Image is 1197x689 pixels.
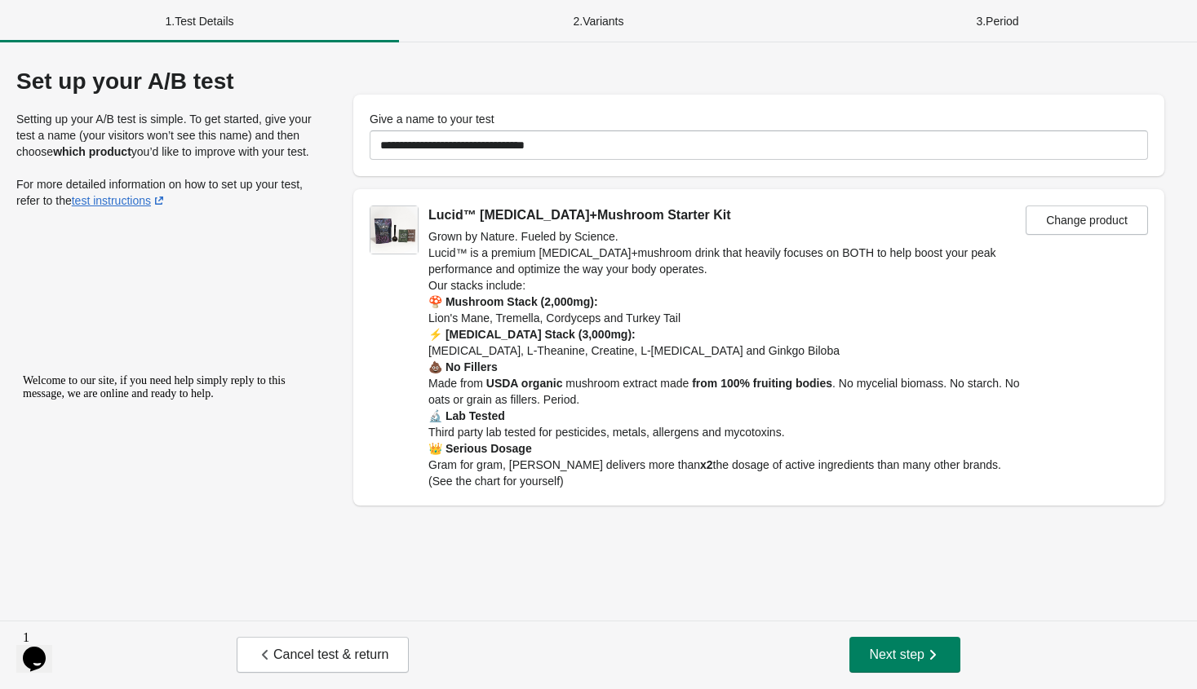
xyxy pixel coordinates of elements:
button: Cancel test & return [237,637,409,673]
strong: x2 [700,458,713,471]
p: Lucid™ is a premium [MEDICAL_DATA]+mushroom drink that heavily focuses on BOTH to help boost your... [428,245,1026,277]
strong: which product [53,145,131,158]
strong: ⚡ [MEDICAL_DATA] Stack (3,000mg): [428,328,636,341]
button: Change product [1026,205,1148,235]
span: Next step [869,647,941,663]
p: Third party lab tested for pesticides, metals, allergens and mycotoxins. [428,408,1026,440]
strong: 🍄 Mushroom Stack (2,000mg): [428,295,598,308]
p: Setting up your A/B test is simple. To get started, give your test a name (your visitors won’t se... [16,111,321,160]
strong: 💩 No Fillers [428,360,498,373]
iframe: chat widget [16,368,310,616]
p: Gram for gram, [PERSON_NAME] delivers more than the dosage of active ingredients than many other ... [428,440,1026,489]
strong: 🔬 Lab Tested [428,409,505,422]
strong: USDA organic [486,377,563,390]
p: For more detailed information on how to set up your test, refer to the [16,176,321,209]
div: Set up your A/B test [16,68,321,95]
h2: Grown by Nature. Fueled by Science. [428,228,1026,245]
strong: from 100% fruiting bodies [692,377,832,390]
span: Welcome to our site, if you need help simply reply to this message, we are online and ready to help. [7,7,269,32]
span: Cancel test & return [257,647,388,663]
label: Give a name to your test [370,111,494,127]
p: Made from mushroom extract made . No mycelial biomass. No starch. No oats or grain as fillers. Pe... [428,359,1026,408]
p: [MEDICAL_DATA], L-Theanine, Creatine, L-[MEDICAL_DATA] and Ginkgo Biloba [428,326,1026,359]
iframe: chat widget [16,624,69,673]
button: Next step [849,637,960,673]
div: Welcome to our site, if you need help simply reply to this message, we are online and ready to help. [7,7,300,33]
strong: 👑 Serious Dosage [428,442,532,455]
p: Lion's Mane, Tremella, Cordyceps and Turkey Tail [428,294,1026,326]
span: Change product [1046,214,1128,227]
a: test instructions [72,194,167,207]
div: Lucid™ [MEDICAL_DATA]+Mushroom Starter Kit [428,205,1026,225]
p: Our stacks include: [428,277,1026,294]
